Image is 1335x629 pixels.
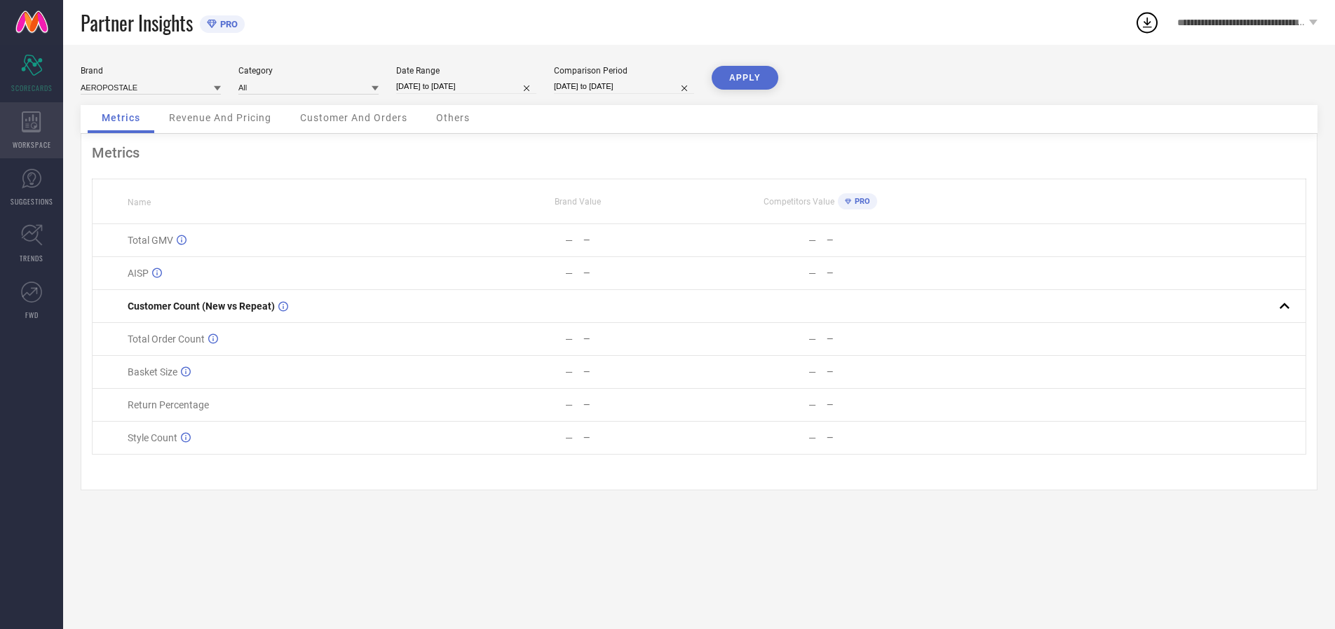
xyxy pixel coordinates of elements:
div: — [808,399,816,410]
span: WORKSPACE [13,139,51,150]
div: — [583,400,698,410]
div: — [808,366,816,378]
span: Others [436,112,470,123]
span: Partner Insights [81,8,193,37]
span: PRO [851,197,870,206]
span: Competitors Value [764,197,834,207]
div: Category [238,66,379,76]
div: — [827,433,942,443]
span: Return Percentage [128,399,209,410]
span: Basket Size [128,366,177,378]
span: FWD [25,310,39,320]
span: SUGGESTIONS [11,196,53,207]
div: — [827,235,942,245]
div: — [583,334,698,344]
div: — [565,366,573,378]
span: Customer And Orders [300,112,407,123]
span: Customer Count (New vs Repeat) [128,300,275,312]
div: Open download list [1134,10,1160,35]
div: — [583,235,698,245]
span: AISP [128,268,149,279]
span: Brand Value [555,197,601,207]
div: — [565,235,573,246]
div: — [808,333,816,345]
input: Select comparison period [554,79,694,94]
div: — [827,268,942,278]
div: — [565,432,573,443]
div: — [583,433,698,443]
div: — [808,235,816,246]
div: — [808,268,816,279]
div: — [827,367,942,377]
span: PRO [217,19,238,29]
div: Date Range [396,66,536,76]
span: Name [128,198,151,207]
div: — [565,399,573,410]
span: Style Count [128,432,177,443]
span: Total GMV [128,235,173,246]
span: Revenue And Pricing [169,112,271,123]
div: Metrics [92,144,1306,161]
span: Metrics [102,112,140,123]
div: Comparison Period [554,66,694,76]
div: — [565,333,573,345]
div: — [583,268,698,278]
div: — [808,432,816,443]
span: SCORECARDS [11,83,53,93]
div: — [565,268,573,279]
span: TRENDS [20,253,43,263]
div: — [583,367,698,377]
div: — [827,400,942,410]
span: Total Order Count [128,333,205,345]
input: Select date range [396,79,536,94]
div: Brand [81,66,221,76]
div: — [827,334,942,344]
button: APPLY [712,66,778,90]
